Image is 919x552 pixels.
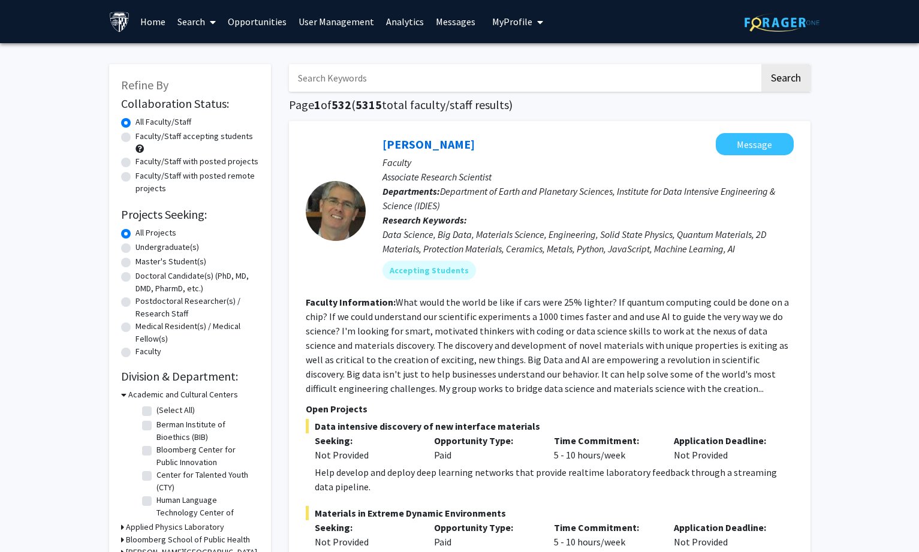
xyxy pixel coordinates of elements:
[314,97,321,112] span: 1
[135,345,161,358] label: Faculty
[135,170,259,195] label: Faculty/Staff with posted remote projects
[9,498,51,543] iframe: Chat
[545,520,665,549] div: 5 - 10 hours/week
[554,433,656,448] p: Time Commitment:
[315,520,417,535] p: Seeking:
[382,185,775,212] span: Department of Earth and Planetary Sciences, Institute for Data Intensive Engineering & Science (I...
[315,448,417,462] div: Not Provided
[716,133,794,155] button: Message David Elbert
[134,1,171,43] a: Home
[382,170,794,184] p: Associate Research Scientist
[315,535,417,549] div: Not Provided
[355,97,382,112] span: 5315
[425,520,545,549] div: Paid
[434,520,536,535] p: Opportunity Type:
[382,261,476,280] mat-chip: Accepting Students
[306,419,794,433] span: Data intensive discovery of new interface materials
[382,214,467,226] b: Research Keywords:
[128,388,238,401] h3: Academic and Cultural Centers
[745,13,819,32] img: ForagerOne Logo
[135,295,259,320] label: Postdoctoral Researcher(s) / Research Staff
[306,402,794,416] p: Open Projects
[135,130,253,143] label: Faculty/Staff accepting students
[121,369,259,384] h2: Division & Department:
[306,506,794,520] span: Materials in Extreme Dynamic Environments
[222,1,293,43] a: Opportunities
[289,98,810,112] h1: Page of ( total faculty/staff results)
[382,227,794,256] div: Data Science, Big Data, Materials Science, Engineering, Solid State Physics, Quantum Materials, 2...
[156,418,256,444] label: Berman Institute of Bioethics (BIB)
[382,137,475,152] a: [PERSON_NAME]
[545,433,665,462] div: 5 - 10 hours/week
[674,433,776,448] p: Application Deadline:
[135,241,199,254] label: Undergraduate(s)
[434,433,536,448] p: Opportunity Type:
[674,520,776,535] p: Application Deadline:
[554,520,656,535] p: Time Commitment:
[156,494,256,532] label: Human Language Technology Center of Excellence (HLTCOE)
[109,11,130,32] img: Johns Hopkins University Logo
[665,520,785,549] div: Not Provided
[306,296,396,308] b: Faculty Information:
[382,155,794,170] p: Faculty
[126,521,224,533] h3: Applied Physics Laboratory
[156,469,256,494] label: Center for Talented Youth (CTY)
[293,1,380,43] a: User Management
[332,97,351,112] span: 532
[156,404,195,417] label: (Select All)
[382,185,440,197] b: Departments:
[135,155,258,168] label: Faculty/Staff with posted projects
[430,1,481,43] a: Messages
[306,296,789,394] fg-read-more: What would the world be like if cars were 25% lighter? If quantum computing could be done on a ch...
[761,64,810,92] button: Search
[289,64,760,92] input: Search Keywords
[126,533,250,546] h3: Bloomberg School of Public Health
[135,255,206,268] label: Master's Student(s)
[171,1,222,43] a: Search
[156,444,256,469] label: Bloomberg Center for Public Innovation
[315,433,417,448] p: Seeking:
[425,433,545,462] div: Paid
[121,96,259,111] h2: Collaboration Status:
[315,465,794,494] div: Help develop and deploy deep learning networks that provide realtime laboratory feedback through ...
[492,16,532,28] span: My Profile
[135,227,176,239] label: All Projects
[121,207,259,222] h2: Projects Seeking:
[380,1,430,43] a: Analytics
[121,77,168,92] span: Refine By
[135,270,259,295] label: Doctoral Candidate(s) (PhD, MD, DMD, PharmD, etc.)
[135,320,259,345] label: Medical Resident(s) / Medical Fellow(s)
[665,433,785,462] div: Not Provided
[135,116,191,128] label: All Faculty/Staff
